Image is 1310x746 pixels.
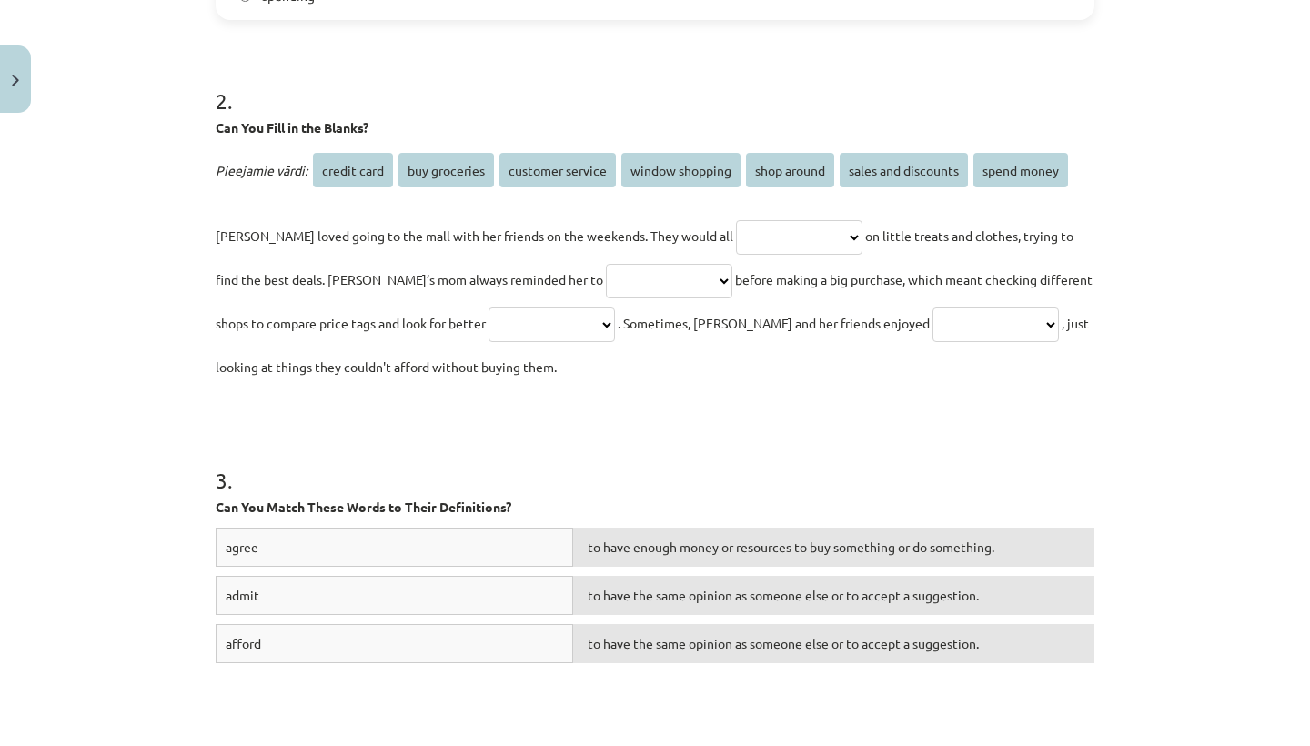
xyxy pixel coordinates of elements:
span: shop around [746,153,834,187]
div: to have the same opinion as someone else or to accept a suggestion. [573,624,1094,663]
span: sales and discounts [840,153,968,187]
h1: 3 . [216,436,1094,492]
span: window shopping [621,153,741,187]
span: Pieejamie vārdi: [216,162,307,178]
span: [PERSON_NAME] loved going to the mall with her friends on the weekends. They would all [216,227,733,244]
span: credit card [313,153,393,187]
strong: Can You Fill in the Blanks? [216,119,368,136]
strong: Can You Match These Words to Their Definitions? [216,499,511,515]
span: . Sometimes, [PERSON_NAME] and her friends enjoyed [618,315,930,331]
div: afford [216,624,573,663]
div: agree [216,528,573,567]
div: admit [216,576,573,615]
span: customer service [499,153,616,187]
img: icon-close-lesson-0947bae3869378f0d4975bcd49f059093ad1ed9edebbc8119c70593378902aed.svg [12,75,19,86]
h1: 2 . [216,56,1094,113]
div: to have enough money or resources to buy something or do something. [573,528,1094,567]
span: spend money [973,153,1068,187]
span: buy groceries [398,153,494,187]
div: to have the same opinion as someone else or to accept a suggestion. [573,576,1094,615]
